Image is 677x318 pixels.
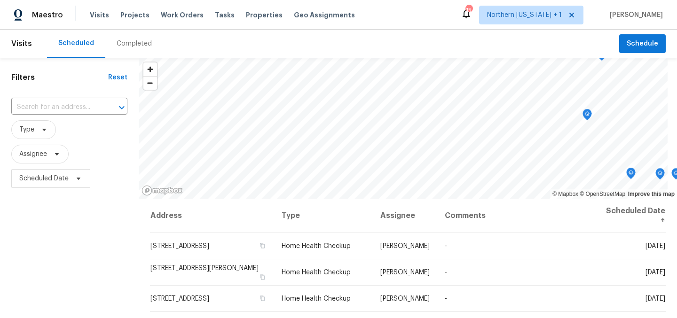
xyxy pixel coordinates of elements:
[606,10,663,20] span: [PERSON_NAME]
[380,295,430,302] span: [PERSON_NAME]
[11,33,32,54] span: Visits
[445,269,447,276] span: -
[646,295,665,302] span: [DATE]
[19,125,34,134] span: Type
[108,73,127,82] div: Reset
[282,269,351,276] span: Home Health Checkup
[655,168,665,183] div: Map marker
[380,243,430,249] span: [PERSON_NAME]
[142,185,183,196] a: Mapbox homepage
[583,109,592,124] div: Map marker
[150,265,259,271] span: [STREET_ADDRESS][PERSON_NAME]
[215,12,235,18] span: Tasks
[150,295,209,302] span: [STREET_ADDRESS]
[90,10,109,20] span: Visits
[150,243,209,249] span: [STREET_ADDRESS]
[646,243,665,249] span: [DATE]
[592,199,666,233] th: Scheduled Date ↑
[161,10,204,20] span: Work Orders
[58,39,94,48] div: Scheduled
[115,101,128,114] button: Open
[274,199,373,233] th: Type
[487,10,562,20] span: Northern [US_STATE] + 1
[19,174,69,183] span: Scheduled Date
[282,295,351,302] span: Home Health Checkup
[143,77,157,90] span: Zoom out
[258,241,267,250] button: Copy Address
[120,10,150,20] span: Projects
[258,273,267,281] button: Copy Address
[139,58,668,199] canvas: Map
[11,73,108,82] h1: Filters
[19,149,47,159] span: Assignee
[445,295,447,302] span: -
[294,10,355,20] span: Geo Assignments
[580,191,625,197] a: OpenStreetMap
[150,199,274,233] th: Address
[627,38,658,50] span: Schedule
[246,10,283,20] span: Properties
[11,100,101,115] input: Search for an address...
[628,191,675,197] a: Improve this map
[143,76,157,90] button: Zoom out
[437,199,592,233] th: Comments
[552,191,578,197] a: Mapbox
[32,10,63,20] span: Maestro
[646,269,665,276] span: [DATE]
[373,199,437,233] th: Assignee
[258,294,267,302] button: Copy Address
[626,168,636,182] div: Map marker
[619,34,666,54] button: Schedule
[282,243,351,249] span: Home Health Checkup
[445,243,447,249] span: -
[117,39,152,48] div: Completed
[143,62,157,76] button: Zoom in
[380,269,430,276] span: [PERSON_NAME]
[465,6,472,15] div: 15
